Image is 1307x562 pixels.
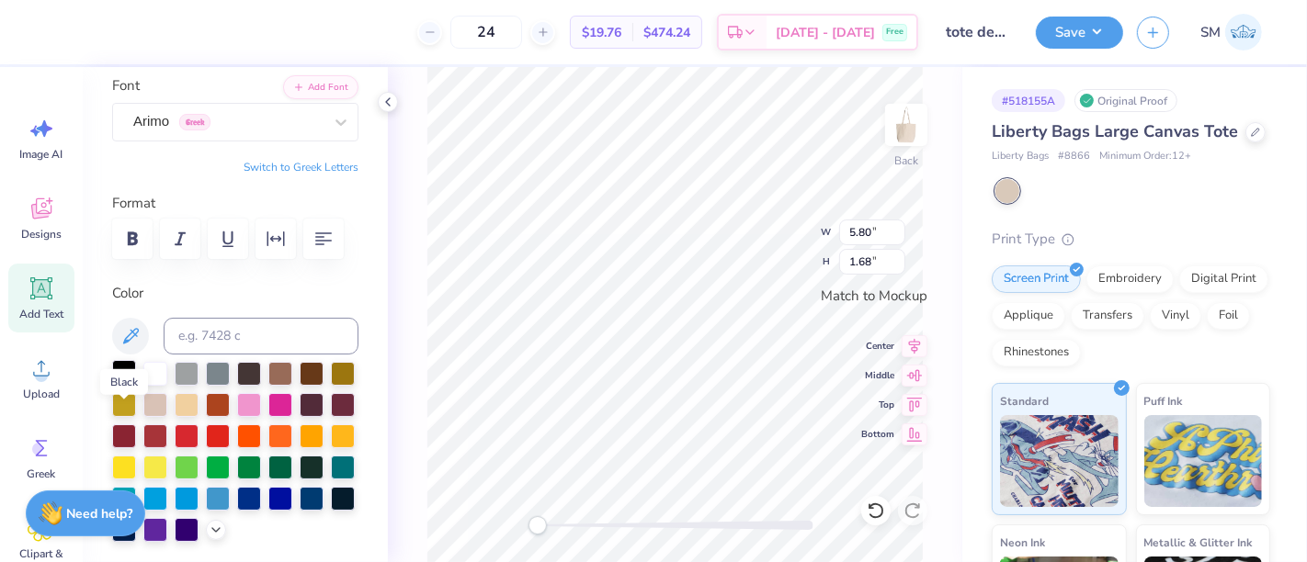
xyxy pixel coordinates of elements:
[861,398,894,412] span: Top
[164,318,358,354] input: e.g. 7428 c
[1192,14,1270,51] a: SM
[1144,533,1253,552] span: Metallic & Glitter Ink
[21,227,62,242] span: Designs
[932,14,1022,51] input: Untitled Design
[1074,89,1177,112] div: Original Proof
[450,16,522,49] input: – –
[20,147,63,162] span: Image AI
[861,368,894,383] span: Middle
[1207,302,1250,330] div: Foil
[992,229,1270,250] div: Print Type
[1000,415,1119,507] img: Standard
[861,339,894,354] span: Center
[992,265,1081,293] div: Screen Print
[1058,149,1090,164] span: # 8866
[894,152,918,169] div: Back
[886,26,904,39] span: Free
[582,23,621,42] span: $19.76
[1200,22,1221,43] span: SM
[861,427,894,442] span: Bottom
[1225,14,1262,51] img: Shruthi Mohan
[1144,415,1263,507] img: Puff Ink
[776,23,875,42] span: [DATE] - [DATE]
[1000,391,1049,410] span: Standard
[992,339,1081,366] div: Rhinestones
[1071,302,1144,330] div: Transfers
[1099,149,1191,164] span: Minimum Order: 12 +
[23,387,60,401] span: Upload
[1144,391,1183,410] span: Puff Ink
[992,89,1065,112] div: # 518155A
[888,107,925,143] img: Back
[112,193,358,214] label: Format
[100,369,148,395] div: Black
[28,466,56,481] span: Greek
[528,516,547,534] div: Accessibility label
[992,149,1049,164] span: Liberty Bags
[1179,265,1268,293] div: Digital Print
[244,160,358,174] button: Switch to Greek Letters
[1150,302,1201,330] div: Vinyl
[1036,17,1123,49] button: Save
[283,75,358,99] button: Add Font
[1086,265,1174,293] div: Embroidery
[112,283,358,304] label: Color
[112,75,140,96] label: Font
[67,505,133,523] strong: Need help?
[19,307,63,321] span: Add Text
[643,23,690,42] span: $474.24
[1000,533,1045,552] span: Neon Ink
[992,120,1238,142] span: Liberty Bags Large Canvas Tote
[992,302,1065,330] div: Applique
